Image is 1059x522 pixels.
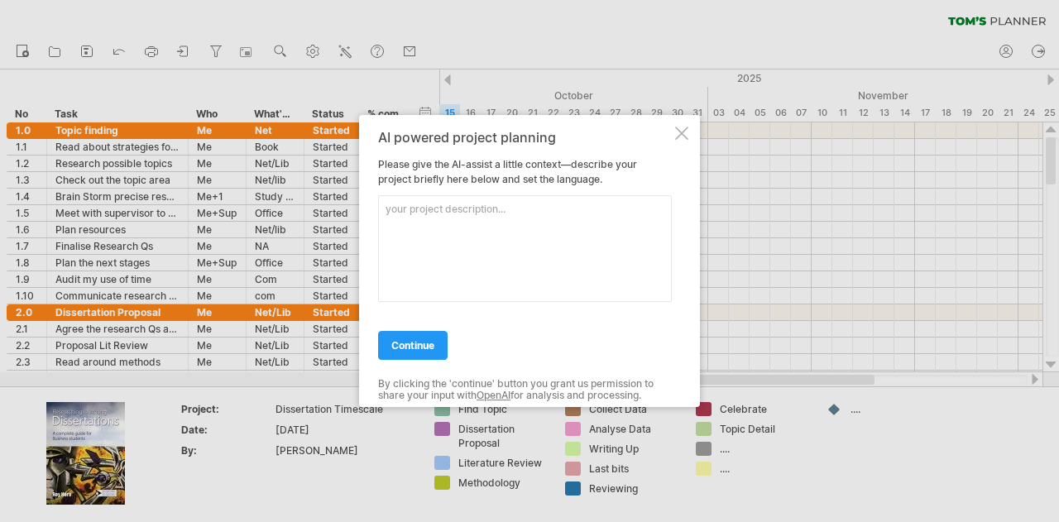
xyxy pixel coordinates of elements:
span: continue [391,339,434,352]
div: By clicking the 'continue' button you grant us permission to share your input with for analysis a... [378,378,672,402]
a: continue [378,331,448,360]
div: AI powered project planning [378,130,672,145]
div: Please give the AI-assist a little context—describe your project briefly here below and set the l... [378,130,672,393]
a: OpenAI [477,389,510,401]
